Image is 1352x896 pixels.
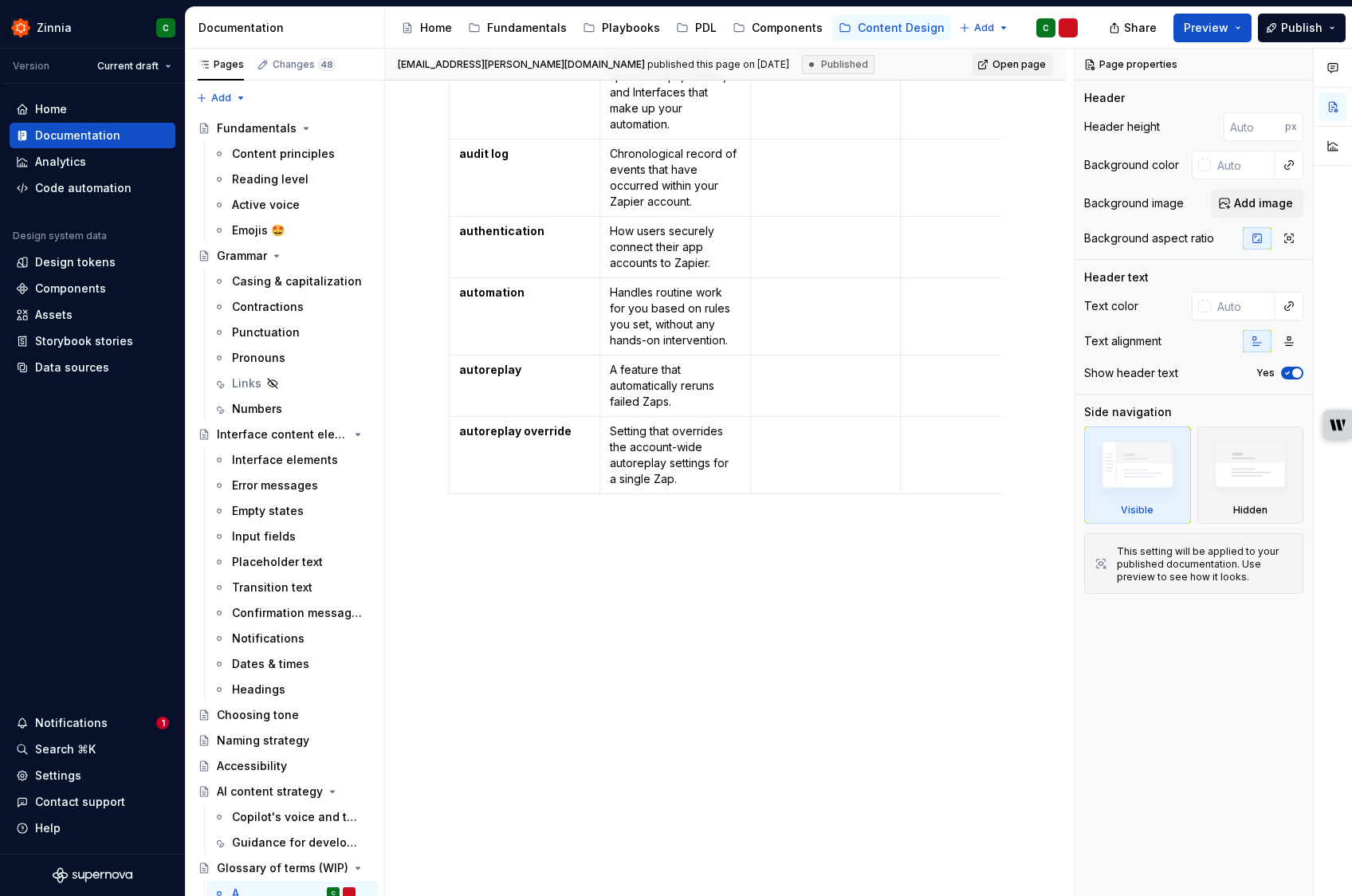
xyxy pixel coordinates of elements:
[217,426,348,442] div: Interface content elements
[10,302,175,328] a: Assets
[974,22,994,34] span: Add
[163,22,169,34] div: C
[1121,504,1154,517] div: Visible
[670,15,723,41] a: PDL
[53,867,132,883] svg: Supernova Logo
[232,809,364,825] div: Copilot's voice and tone
[487,20,567,36] div: Fundamentals
[1084,426,1191,524] div: Visible
[10,149,175,175] a: Analytics
[191,702,378,728] a: Choosing tone
[1084,90,1125,106] div: Header
[1084,404,1172,420] div: Side navigation
[97,60,159,73] span: Current draft
[191,116,378,141] a: Fundamentals
[206,294,378,320] a: Contractions
[232,631,305,646] div: Notifications
[35,128,120,143] div: Documentation
[232,273,362,289] div: Casing & capitalization
[35,741,96,757] div: Search ⌘K
[10,355,175,380] a: Data sources
[232,401,282,417] div: Numbers
[206,575,378,600] a: Transition text
[198,58,244,71] div: Pages
[610,423,741,487] p: Setting that overrides the account-wide autoreplay settings for a single Zap.
[459,285,525,299] strong: automation
[206,524,378,549] a: Input fields
[1233,504,1267,517] div: Hidden
[695,20,717,36] div: PDL
[37,20,72,36] div: Zinnia
[206,600,378,626] a: Confirmation messages
[802,55,874,74] div: Published
[752,20,823,36] div: Components
[232,835,364,851] div: Guidance for developers
[10,710,175,736] button: Notifications1
[211,92,231,104] span: Add
[273,58,336,71] div: Changes
[602,20,660,36] div: Playbooks
[1084,157,1179,173] div: Background color
[11,18,30,37] img: 45b30344-6175-44f5-928b-e1fa7fb9357c.png
[35,820,61,836] div: Help
[35,768,81,784] div: Settings
[191,753,378,779] a: Accessibility
[13,60,49,73] div: Version
[610,362,741,410] p: A feature that automatically reruns failed Zaps.
[206,345,378,371] a: Pronouns
[10,250,175,275] a: Design tokens
[1117,545,1293,584] div: This setting will be applied to your published documentation. Use preview to see how it looks.
[992,58,1046,71] span: Open page
[206,677,378,702] a: Headings
[858,20,945,36] div: Content Design
[206,473,378,498] a: Error messages
[206,371,378,396] a: Links
[206,167,378,192] a: Reading level
[954,17,1014,39] button: Add
[206,396,378,422] a: Numbers
[459,147,509,160] strong: audit log
[35,794,125,810] div: Contact support
[35,281,106,297] div: Components
[398,58,645,70] span: [EMAIL_ADDRESS][PERSON_NAME][DOMAIN_NAME]
[1084,195,1184,211] div: Background image
[206,320,378,345] a: Punctuation
[217,120,297,136] div: Fundamentals
[232,197,300,213] div: Active voice
[10,276,175,301] a: Components
[1258,14,1346,42] button: Publish
[232,350,285,366] div: Pronouns
[1256,367,1275,379] label: Yes
[206,141,378,167] a: Content principles
[232,682,285,698] div: Headings
[459,363,521,376] strong: autoreplay
[10,737,175,762] button: Search ⌘K
[459,224,544,238] strong: authentication
[420,20,452,36] div: Home
[206,626,378,651] a: Notifications
[206,269,378,294] a: Casing & capitalization
[232,324,300,340] div: Punctuation
[206,651,378,677] a: Dates & times
[1084,298,1138,314] div: Text color
[1084,119,1160,135] div: Header height
[1084,333,1161,349] div: Text alignment
[462,15,573,41] a: Fundamentals
[232,580,312,595] div: Transition text
[232,222,285,238] div: Emojis 🤩
[3,10,182,45] button: ZinniaC
[232,171,309,187] div: Reading level
[395,12,951,44] div: Page tree
[232,477,318,493] div: Error messages
[1281,20,1323,36] span: Publish
[10,763,175,788] a: Settings
[10,789,175,815] button: Contact support
[232,299,304,315] div: Contractions
[1197,426,1304,524] div: Hidden
[232,554,323,570] div: Placeholder text
[156,717,169,729] span: 1
[206,498,378,524] a: Empty states
[35,715,108,731] div: Notifications
[610,223,741,271] p: How users securely connect their app accounts to Zapier.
